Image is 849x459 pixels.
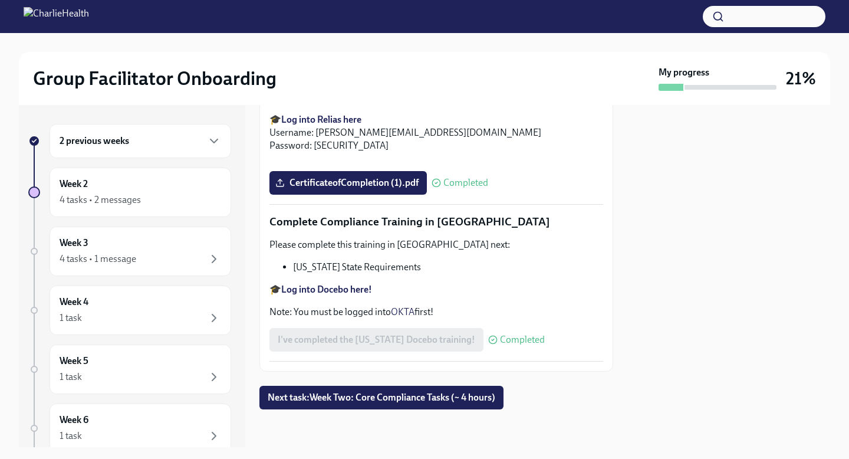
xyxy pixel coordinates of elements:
[269,238,603,251] p: Please complete this training in [GEOGRAPHIC_DATA] next:
[269,113,603,152] p: 🎓 Username: [PERSON_NAME][EMAIL_ADDRESS][DOMAIN_NAME] Password: [SECURITY_DATA]
[443,178,488,188] span: Completed
[28,345,231,394] a: Week 51 task
[60,430,82,442] div: 1 task
[60,312,82,324] div: 1 task
[28,227,231,276] a: Week 34 tasks • 1 message
[60,296,88,309] h6: Week 4
[786,68,816,89] h3: 21%
[60,414,88,427] h6: Week 6
[60,178,88,191] h6: Week 2
[60,194,141,206] div: 4 tasks • 2 messages
[269,283,603,296] p: 🎓
[500,335,545,345] span: Completed
[28,168,231,217] a: Week 24 tasks • 2 messages
[33,67,277,90] h2: Group Facilitator Onboarding
[24,7,89,26] img: CharlieHealth
[269,214,603,229] p: Complete Compliance Training in [GEOGRAPHIC_DATA]
[268,392,495,404] span: Next task : Week Two: Core Compliance Tasks (~ 4 hours)
[60,355,88,368] h6: Week 5
[281,284,372,295] a: Log into Docebo here!
[60,371,82,383] div: 1 task
[659,66,709,79] strong: My progress
[281,114,361,125] a: Log into Relias here
[50,124,231,158] div: 2 previous weeks
[60,135,129,147] h6: 2 previous weeks
[60,253,136,265] div: 4 tasks • 1 message
[269,306,603,319] p: Note: You must be logged into first!
[293,261,603,274] li: [US_STATE] State Requirements
[391,306,414,317] a: OKTA
[259,386,504,409] button: Next task:Week Two: Core Compliance Tasks (~ 4 hours)
[28,404,231,453] a: Week 61 task
[60,237,88,250] h6: Week 3
[28,286,231,335] a: Week 41 task
[278,177,419,189] span: CertificateofCompletion (1).pdf
[269,171,427,195] label: CertificateofCompletion (1).pdf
